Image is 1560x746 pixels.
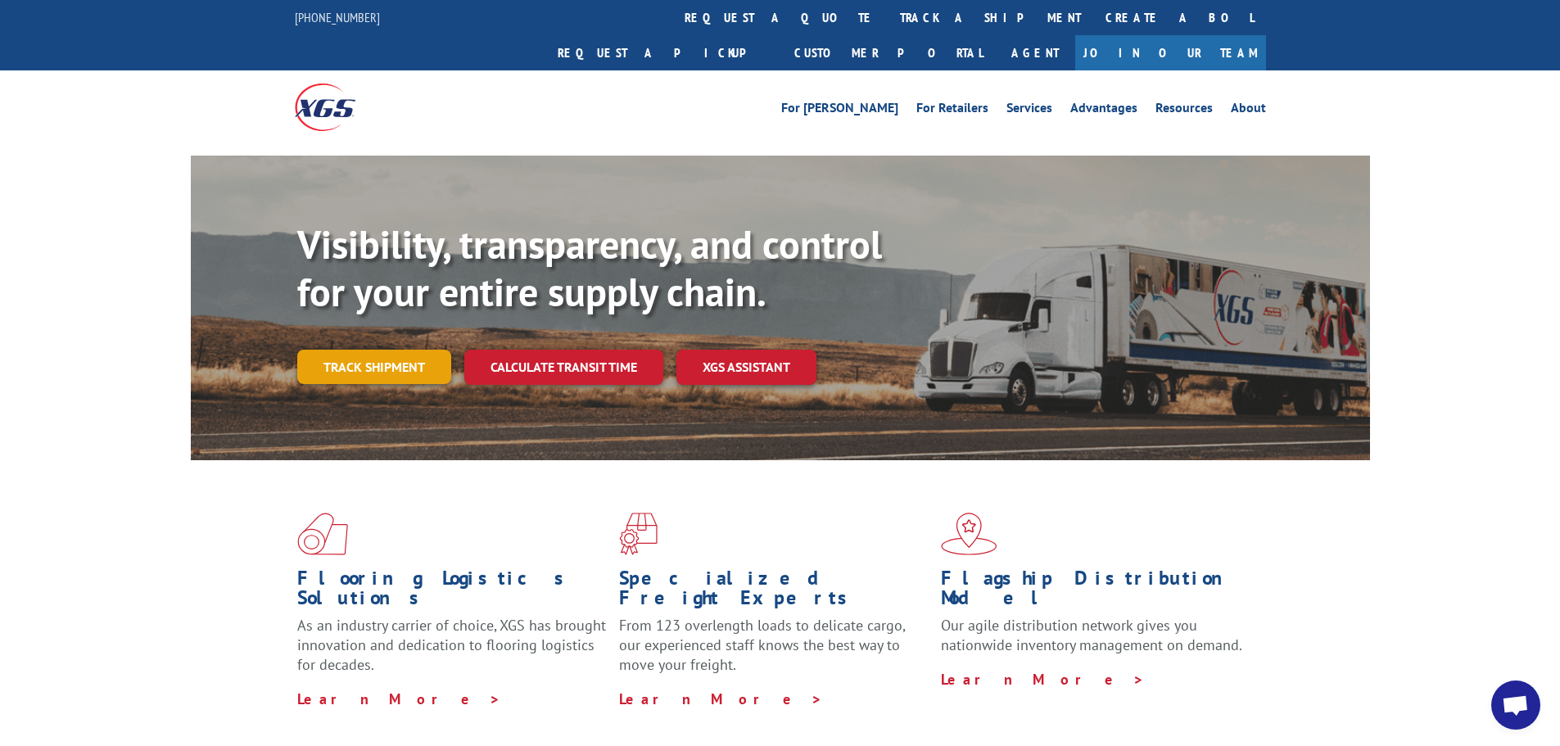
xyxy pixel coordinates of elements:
[941,616,1242,654] span: Our agile distribution network gives you nationwide inventory management on demand.
[995,35,1075,70] a: Agent
[781,102,898,120] a: For [PERSON_NAME]
[545,35,782,70] a: Request a pickup
[297,513,348,555] img: xgs-icon-total-supply-chain-intelligence-red
[941,513,997,555] img: xgs-icon-flagship-distribution-model-red
[619,568,929,616] h1: Specialized Freight Experts
[1006,102,1052,120] a: Services
[1070,102,1137,120] a: Advantages
[1155,102,1213,120] a: Resources
[941,670,1145,689] a: Learn More >
[619,689,823,708] a: Learn More >
[619,616,929,689] p: From 123 overlength loads to delicate cargo, our experienced staff knows the best way to move you...
[297,219,882,317] b: Visibility, transparency, and control for your entire supply chain.
[1231,102,1266,120] a: About
[1491,680,1540,730] div: Open chat
[297,350,451,384] a: Track shipment
[464,350,663,385] a: Calculate transit time
[941,568,1250,616] h1: Flagship Distribution Model
[1075,35,1266,70] a: Join Our Team
[297,568,607,616] h1: Flooring Logistics Solutions
[782,35,995,70] a: Customer Portal
[676,350,816,385] a: XGS ASSISTANT
[916,102,988,120] a: For Retailers
[297,616,606,674] span: As an industry carrier of choice, XGS has brought innovation and dedication to flooring logistics...
[619,513,658,555] img: xgs-icon-focused-on-flooring-red
[297,689,501,708] a: Learn More >
[295,9,380,25] a: [PHONE_NUMBER]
